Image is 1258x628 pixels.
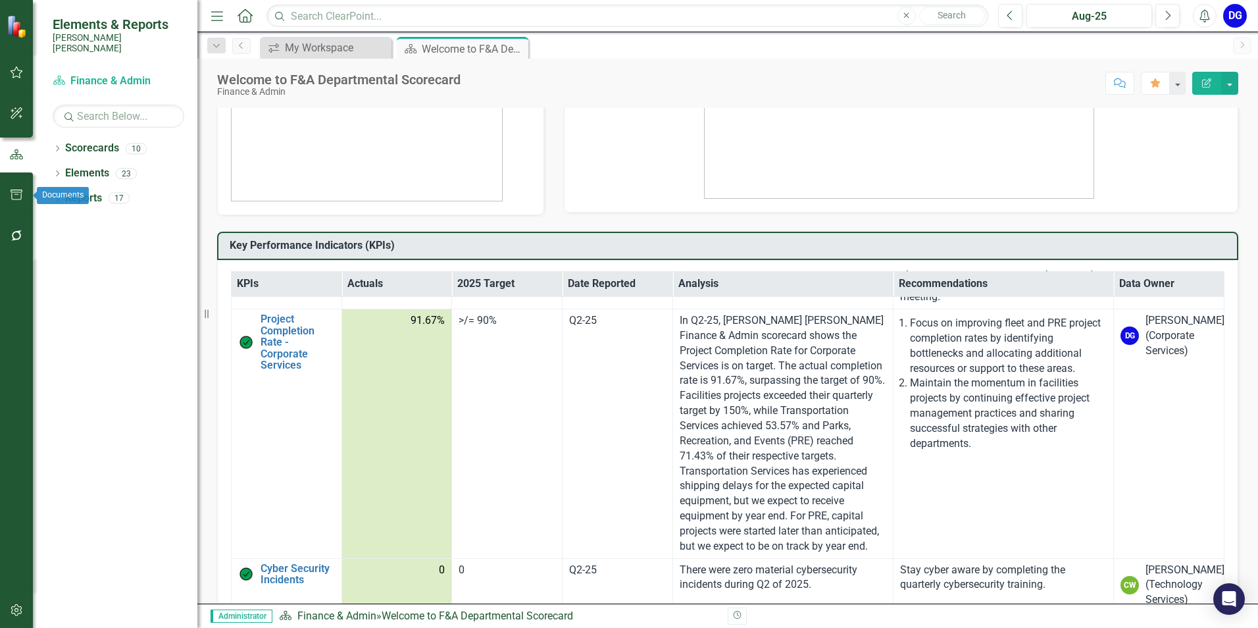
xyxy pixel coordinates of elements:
div: Welcome to F&A Departmental Scorecard [422,41,525,57]
small: [PERSON_NAME] [PERSON_NAME] [53,32,184,54]
a: Project Completion Rate - Corporate Services [261,313,335,371]
div: 17 [109,193,130,204]
div: Q2-25 [569,313,666,328]
div: My Workspace [285,39,388,56]
span: Search [938,10,966,20]
p: There were zero material cybersecurity incidents during Q2 of 2025. [680,563,886,593]
div: Welcome to F&A Departmental Scorecard [217,72,461,87]
img: On Target [238,334,254,350]
td: Double-Click to Edit [1114,558,1224,612]
span: Elements & Reports [53,16,184,32]
span: 91.67% [411,313,445,328]
div: 10 [126,143,147,154]
img: ClearPoint Strategy [7,15,30,38]
td: Double-Click to Edit [452,558,563,612]
p: Stay cyber aware by completing the quarterly cybersecurity training. [900,563,1107,593]
div: DG [1120,327,1139,345]
img: On Target [238,566,254,582]
input: Search Below... [53,105,184,128]
div: [PERSON_NAME] (Corporate Services) [1145,313,1224,359]
div: Finance & Admin [217,87,461,97]
span: Administrator [211,610,272,623]
button: Search [919,7,985,25]
a: Elements [65,166,109,181]
div: » [279,609,718,624]
div: [PERSON_NAME] (Technology Services) [1145,563,1224,608]
p: In Q2-25, [PERSON_NAME] [PERSON_NAME] Finance & Admin scorecard shows the Project Completion Rate... [680,313,886,554]
span: 0 [459,563,465,576]
button: Aug-25 [1026,4,1152,28]
div: Welcome to F&A Departmental Scorecard [382,610,573,622]
div: 23 [116,168,137,179]
h3: Key Performance Indicators (KPIs) [230,240,1230,251]
div: Open Intercom Messenger [1213,583,1245,615]
span: >/= 90% [459,314,497,327]
div: CW [1120,576,1139,594]
td: Double-Click to Edit [1114,309,1224,559]
span: 0 [439,563,445,578]
div: Documents [37,187,89,204]
a: Scorecards [65,141,119,156]
div: Q2-25 [569,563,666,578]
a: Cyber Security Incidents [261,563,335,586]
button: DG [1223,4,1247,28]
p: Focus on improving fleet and PRE project completion rates by identifying bottlenecks and allocati... [910,316,1107,376]
a: Finance & Admin [297,610,376,622]
td: Double-Click to Edit [341,558,452,612]
p: Maintain the momentum in facilities projects by continuing effective project management practices... [910,376,1107,451]
input: Search ClearPoint... [266,5,988,28]
div: Aug-25 [1031,9,1147,24]
a: Finance & Admin [53,74,184,89]
a: My Workspace [263,39,388,56]
td: Double-Click to Edit [452,309,563,559]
